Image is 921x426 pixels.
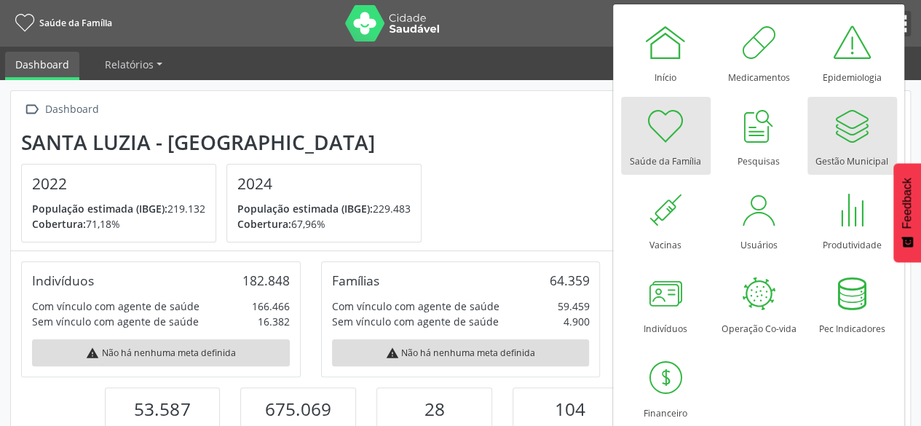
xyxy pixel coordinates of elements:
[265,397,331,421] span: 675.069
[237,175,411,193] h4: 2024
[332,272,379,288] div: Famílias
[258,314,290,329] div: 16.382
[32,314,199,329] div: Sem vínculo com agente de saúde
[95,52,173,77] a: Relatórios
[32,272,94,288] div: Indivíduos
[332,299,499,314] div: Com vínculo com agente de saúde
[807,264,897,342] a: Pec Indicadores
[893,163,921,262] button: Feedback - Mostrar pesquisa
[39,17,112,29] span: Saúde da Família
[252,299,290,314] div: 166.466
[714,97,804,175] a: Pesquisas
[557,299,589,314] div: 59.459
[134,397,190,421] span: 53.587
[10,11,112,35] a: Saúde da Família
[807,13,897,91] a: Epidemiologia
[549,272,589,288] div: 64.359
[32,216,205,232] p: 71,18%
[555,397,585,421] span: 104
[424,397,444,421] span: 28
[621,97,711,175] a: Saúde da Família
[21,130,432,154] div: Santa Luzia - [GEOGRAPHIC_DATA]
[332,314,499,329] div: Sem vínculo com agente de saúde
[237,202,373,216] span: População estimada (IBGE):
[242,272,290,288] div: 182.848
[105,58,154,71] span: Relatórios
[714,13,804,91] a: Medicamentos
[42,99,101,120] div: Dashboard
[5,52,79,80] a: Dashboard
[807,97,897,175] a: Gestão Municipal
[32,217,86,231] span: Cobertura:
[237,216,411,232] p: 67,96%
[32,339,290,366] div: Não há nenhuma meta definida
[807,181,897,259] a: Produtividade
[901,178,914,229] span: Feedback
[714,264,804,342] a: Operação Co-vida
[714,181,804,259] a: Usuários
[621,13,711,91] a: Início
[237,217,291,231] span: Cobertura:
[32,299,199,314] div: Com vínculo com agente de saúde
[386,347,399,360] i: warning
[21,99,101,120] a:  Dashboard
[621,264,711,342] a: Indivíduos
[32,201,205,216] p: 219.132
[237,201,411,216] p: 229.483
[21,99,42,120] i: 
[621,181,711,259] a: Vacinas
[32,175,205,193] h4: 2022
[86,347,99,360] i: warning
[32,202,167,216] span: População estimada (IBGE):
[563,314,589,329] div: 4.900
[332,339,590,366] div: Não há nenhuma meta definida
